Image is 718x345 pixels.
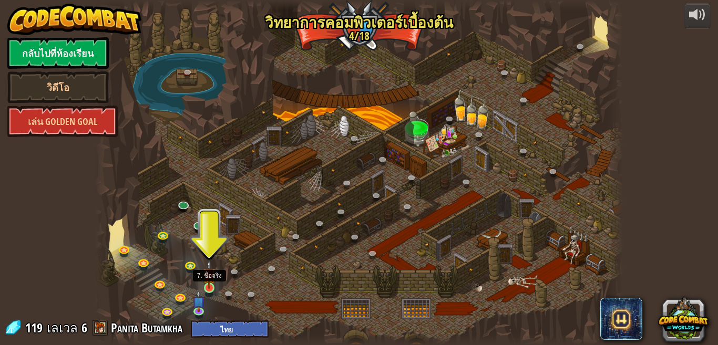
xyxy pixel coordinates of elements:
a: วิดีโอ [7,71,109,103]
span: 6 [81,319,87,336]
img: level-banner-unstarted-subscriber.png [193,290,206,312]
img: CodeCombat - Learn how to code by playing a game [7,4,142,35]
a: เล่น Golden Goal [7,106,118,137]
span: เลเวล [47,319,78,337]
span: 119 [25,319,46,336]
button: ปรับระดับเสียง [684,4,711,28]
a: กลับไปที่ห้องเรียน [7,37,109,69]
img: level-banner-unstarted.png [203,260,216,289]
a: Panita Butamkha [111,319,186,336]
